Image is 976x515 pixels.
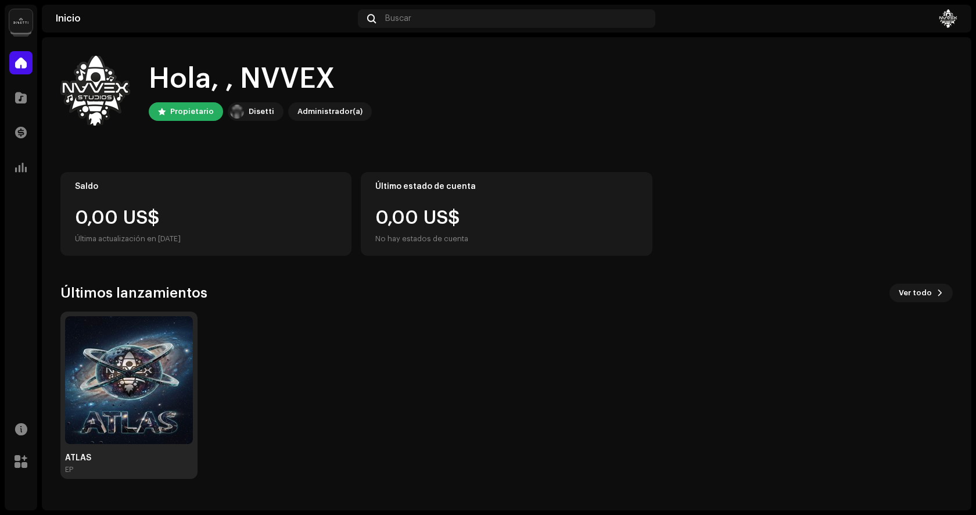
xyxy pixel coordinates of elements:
img: 02a7c2d3-3c89-4098-b12f-2ff2945c95ee [230,105,244,119]
img: 49dd0edb-4fdc-44ff-806c-f6480c4a88ad [65,316,193,444]
re-o-card-value: Saldo [60,172,351,256]
div: Inicio [56,14,353,23]
div: Disetti [249,105,274,119]
div: EP [65,465,73,474]
img: 8685a3ca-d1ac-4d7a-a127-d19c5f5187fd [939,9,957,28]
re-o-card-value: Último estado de cuenta [361,172,652,256]
img: 8685a3ca-d1ac-4d7a-a127-d19c5f5187fd [60,56,130,126]
div: Administrador(a) [297,105,363,119]
h3: Últimos lanzamientos [60,284,207,302]
span: Ver todo [899,281,932,305]
div: ATLAS [65,453,193,463]
div: No hay estados de cuenta [375,232,468,246]
img: 02a7c2d3-3c89-4098-b12f-2ff2945c95ee [9,9,33,33]
div: Último estado de cuenta [375,182,637,191]
div: Propietario [170,105,214,119]
div: Hola, , NVVEX [149,60,372,98]
button: Ver todo [889,284,953,302]
span: Buscar [385,14,411,23]
div: Saldo [75,182,337,191]
div: Última actualización en [DATE] [75,232,337,246]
